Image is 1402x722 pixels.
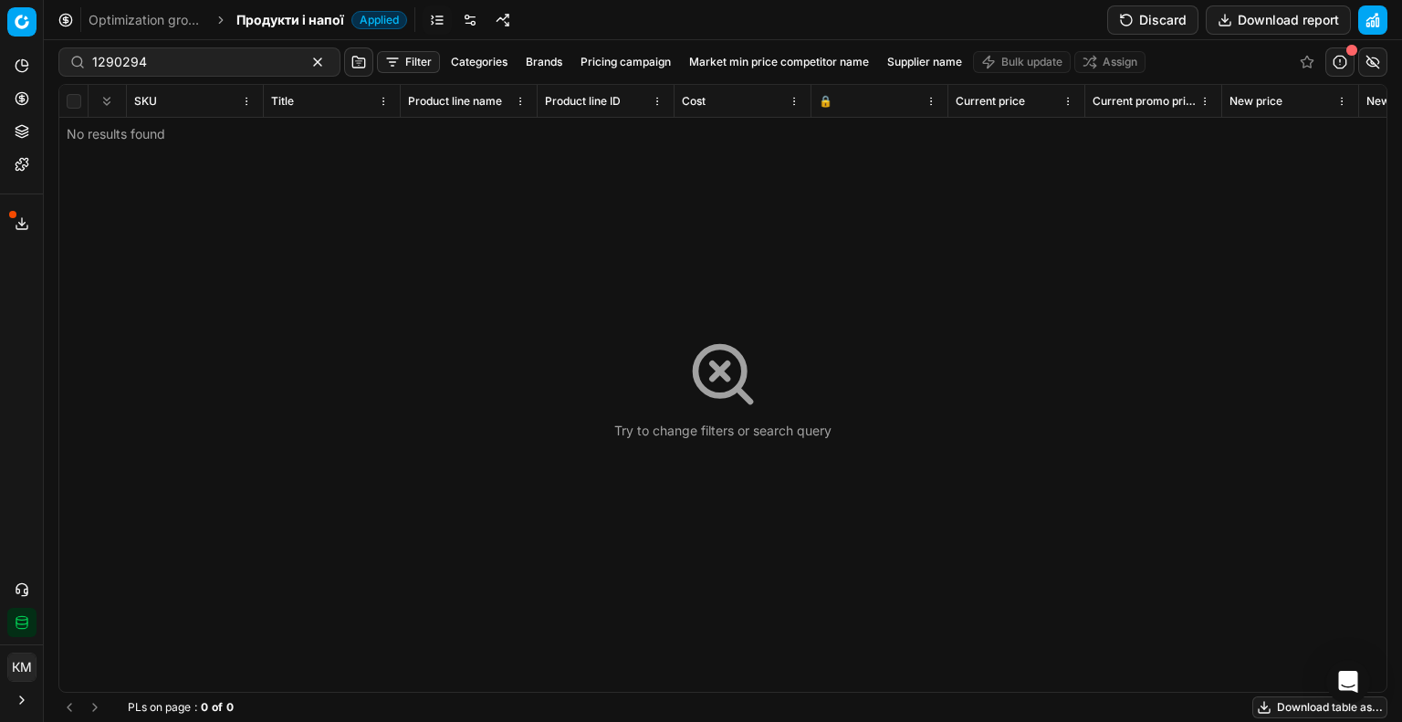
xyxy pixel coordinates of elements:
[956,94,1025,109] span: Current price
[1107,5,1198,35] button: Discard
[134,94,157,109] span: SKU
[236,11,407,29] span: Продукти і напоїApplied
[1326,660,1370,704] div: Open Intercom Messenger
[880,51,969,73] button: Supplier name
[128,700,191,715] span: PLs on page
[201,700,208,715] strong: 0
[7,653,37,682] button: КM
[226,700,234,715] strong: 0
[819,94,832,109] span: 🔒
[58,696,80,718] button: Go to previous page
[351,11,407,29] span: Applied
[89,11,407,29] nav: breadcrumb
[84,696,106,718] button: Go to next page
[1229,94,1282,109] span: New price
[573,51,678,73] button: Pricing campaign
[614,422,832,440] div: Try to change filters or search query
[1074,51,1146,73] button: Assign
[128,700,234,715] div: :
[212,700,223,715] strong: of
[236,11,344,29] span: Продукти і напої
[1093,94,1196,109] span: Current promo price
[545,94,621,109] span: Product line ID
[271,94,294,109] span: Title
[1206,5,1351,35] button: Download report
[92,53,292,71] input: Search by SKU or title
[96,90,118,112] button: Expand all
[8,654,36,681] span: КM
[89,11,205,29] a: Optimization groups
[1252,696,1387,718] button: Download table as...
[518,51,570,73] button: Brands
[444,51,515,73] button: Categories
[682,51,876,73] button: Market min price competitor name
[973,51,1071,73] button: Bulk update
[682,94,706,109] span: Cost
[408,94,502,109] span: Product line name
[58,696,106,718] nav: pagination
[377,51,440,73] button: Filter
